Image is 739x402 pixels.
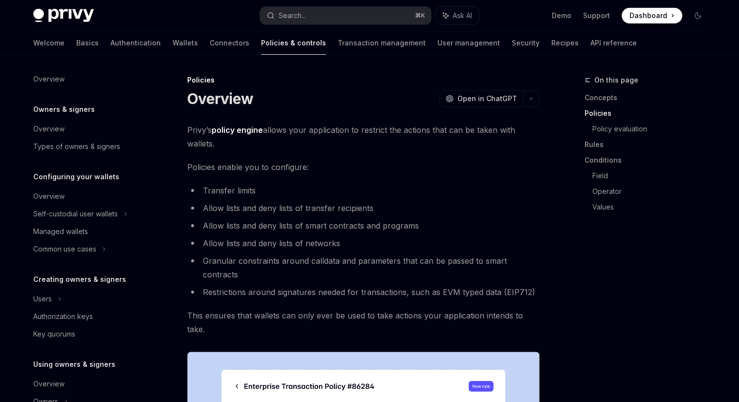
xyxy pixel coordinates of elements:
[436,7,479,24] button: Ask AI
[25,375,151,393] a: Overview
[187,201,540,215] li: Allow lists and deny lists of transfer recipients
[33,274,126,285] h5: Creating owners & signers
[187,123,540,150] span: Privy’s allows your application to restrict the actions that can be taken with wallets.
[551,31,579,55] a: Recipes
[33,208,118,220] div: Self-custodial user wallets
[187,75,540,85] div: Policies
[592,168,714,184] a: Field
[76,31,99,55] a: Basics
[187,160,540,174] span: Policies enable you to configure:
[25,308,151,325] a: Authorization keys
[33,171,119,183] h5: Configuring your wallets
[439,90,523,107] button: Open in ChatGPT
[187,309,540,336] span: This ensures that wallets can only ever be used to take actions your application intends to take.
[630,11,667,21] span: Dashboard
[33,123,65,135] div: Overview
[25,120,151,138] a: Overview
[33,359,115,370] h5: Using owners & signers
[437,31,500,55] a: User management
[338,31,426,55] a: Transaction management
[187,285,540,299] li: Restrictions around signatures needed for transactions, such as EVM typed data (EIP712)
[260,7,431,24] button: Search...⌘K
[585,106,714,121] a: Policies
[33,141,120,152] div: Types of owners & signers
[187,254,540,281] li: Granular constraints around calldata and parameters that can be passed to smart contracts
[25,223,151,240] a: Managed wallets
[622,8,682,23] a: Dashboard
[25,138,151,155] a: Types of owners & signers
[33,328,75,340] div: Key quorums
[33,31,65,55] a: Welcome
[187,184,540,197] li: Transfer limits
[690,8,706,23] button: Toggle dark mode
[594,74,638,86] span: On this page
[585,90,714,106] a: Concepts
[212,125,263,135] strong: policy engine
[453,11,472,21] span: Ask AI
[592,184,714,199] a: Operator
[415,12,425,20] span: ⌘ K
[33,104,95,115] h5: Owners & signers
[210,31,249,55] a: Connectors
[585,152,714,168] a: Conditions
[25,325,151,343] a: Key quorums
[33,190,65,202] div: Overview
[33,243,96,255] div: Common use cases
[585,137,714,152] a: Rules
[33,73,65,85] div: Overview
[592,199,714,215] a: Values
[173,31,198,55] a: Wallets
[590,31,637,55] a: API reference
[33,9,94,22] img: dark logo
[279,10,306,21] div: Search...
[33,378,65,390] div: Overview
[33,293,52,305] div: Users
[512,31,540,55] a: Security
[187,219,540,233] li: Allow lists and deny lists of smart contracts and programs
[187,236,540,250] li: Allow lists and deny lists of networks
[25,188,151,205] a: Overview
[457,94,517,104] span: Open in ChatGPT
[592,121,714,137] a: Policy evaluation
[25,70,151,88] a: Overview
[187,90,253,107] h1: Overview
[552,11,571,21] a: Demo
[110,31,161,55] a: Authentication
[261,31,326,55] a: Policies & controls
[33,226,88,237] div: Managed wallets
[583,11,610,21] a: Support
[33,311,93,322] div: Authorization keys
